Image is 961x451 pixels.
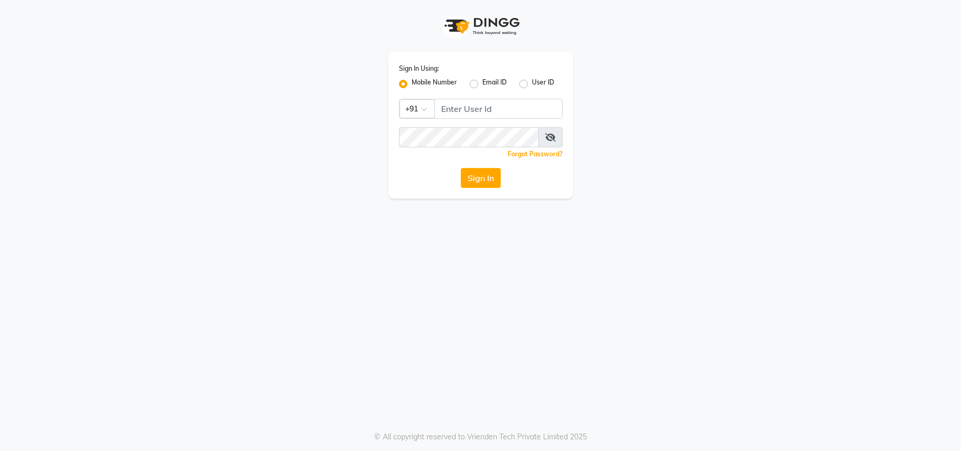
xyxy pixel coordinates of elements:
[434,99,563,119] input: Username
[482,78,507,90] label: Email ID
[399,127,539,147] input: Username
[399,64,439,73] label: Sign In Using:
[412,78,457,90] label: Mobile Number
[532,78,554,90] label: User ID
[439,11,523,42] img: logo1.svg
[461,168,501,188] button: Sign In
[508,150,563,158] a: Forgot Password?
